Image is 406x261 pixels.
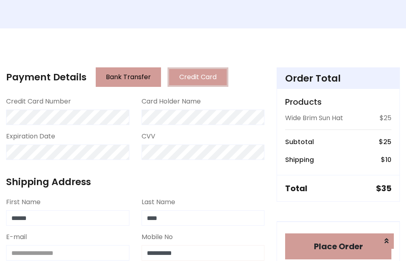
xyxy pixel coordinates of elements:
[142,132,155,141] label: CVV
[385,155,391,164] span: 10
[285,138,314,146] h6: Subtotal
[142,197,175,207] label: Last Name
[376,183,391,193] h5: $
[285,113,343,123] p: Wide Brim Sun Hat
[381,183,391,194] span: 35
[142,232,173,242] label: Mobile No
[379,138,391,146] h6: $
[285,183,307,193] h5: Total
[285,233,391,259] button: Place Order
[381,156,391,164] h6: $
[6,232,27,242] label: E-mail
[168,67,228,87] button: Credit Card
[285,156,314,164] h6: Shipping
[6,132,55,141] label: Expiration Date
[285,97,391,107] h5: Products
[6,71,86,83] h4: Payment Details
[285,73,391,84] h4: Order Total
[96,67,161,87] button: Bank Transfer
[6,97,71,106] label: Credit Card Number
[142,97,201,106] label: Card Holder Name
[380,113,391,123] p: $25
[383,137,391,147] span: 25
[6,176,264,188] h4: Shipping Address
[6,197,41,207] label: First Name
